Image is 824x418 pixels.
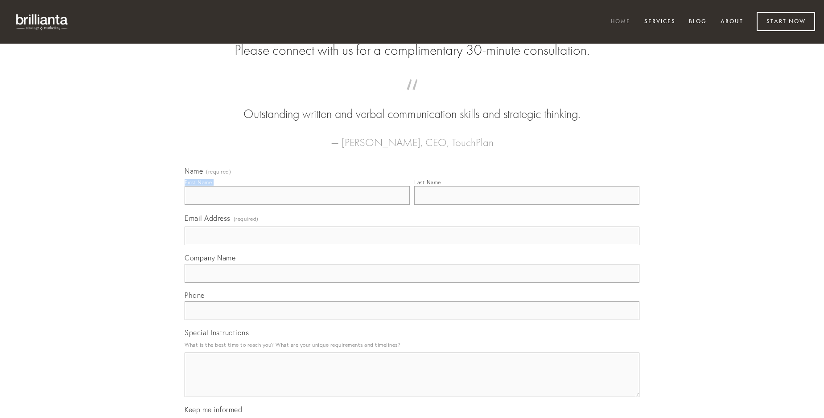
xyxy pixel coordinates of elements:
[199,88,625,106] span: “
[199,88,625,123] blockquote: Outstanding written and verbal communication skills and strategic thinking.
[185,328,249,337] span: Special Instructions
[206,169,231,175] span: (required)
[199,123,625,151] figcaption: — [PERSON_NAME], CEO, TouchPlan
[9,9,76,35] img: brillianta - research, strategy, marketing
[185,253,235,262] span: Company Name
[185,42,639,59] h2: Please connect with us for a complimentary 30-minute consultation.
[185,339,639,351] p: What is the best time to reach you? What are your unique requirements and timelines?
[185,291,205,300] span: Phone
[185,166,203,175] span: Name
[185,405,242,414] span: Keep me informed
[715,15,749,29] a: About
[757,12,815,31] a: Start Now
[683,15,713,29] a: Blog
[414,179,441,186] div: Last Name
[234,213,259,225] span: (required)
[185,214,231,223] span: Email Address
[605,15,636,29] a: Home
[639,15,681,29] a: Services
[185,179,212,186] div: First Name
